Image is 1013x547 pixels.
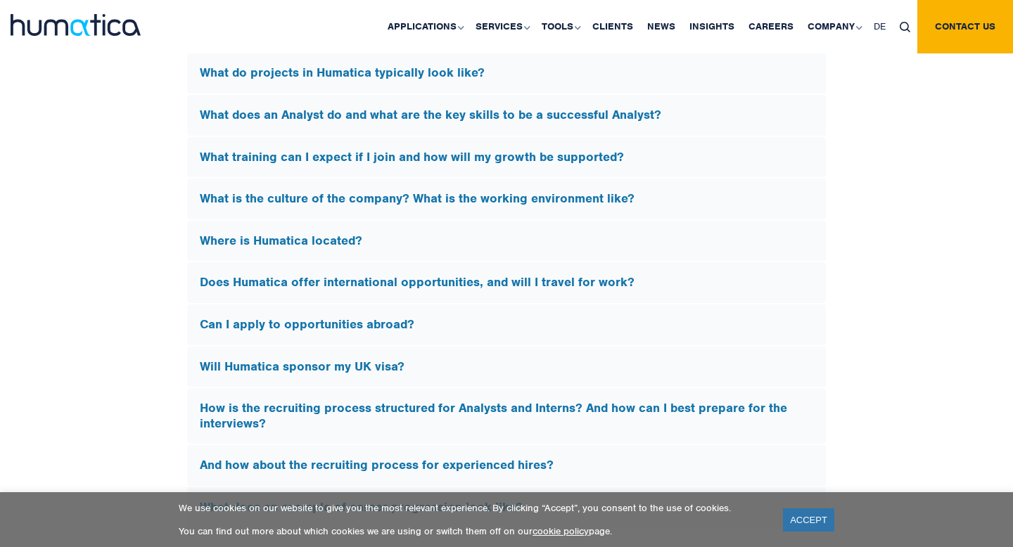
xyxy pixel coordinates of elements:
[200,65,813,81] h5: What do projects in Humatica typically look like?
[200,150,813,165] h5: What training can I expect if I join and how will my growth be supported?
[874,20,886,32] span: DE
[200,108,813,123] h5: What does an Analyst do and what are the key skills to be a successful Analyst?
[179,525,765,537] p: You can find out more about which cookies we are using or switch them off on our page.
[200,401,813,431] h5: How is the recruiting process structured for Analysts and Interns? And how can I best prepare for...
[200,191,813,207] h5: What is the culture of the company? What is the working environment like?
[783,508,834,532] a: ACCEPT
[11,14,141,36] img: logo
[179,502,765,514] p: We use cookies on our website to give you the most relevant experience. By clicking “Accept”, you...
[200,233,813,249] h5: Where is Humatica located?
[200,458,813,473] h5: And how about the recruiting process for experienced hires?
[533,525,589,537] a: cookie policy
[200,317,813,333] h5: Can I apply to opportunities abroad?
[200,359,813,375] h5: Will Humatica sponsor my UK visa?
[900,22,910,32] img: search_icon
[200,275,813,290] h5: Does Humatica offer international opportunities, and will I travel for work?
